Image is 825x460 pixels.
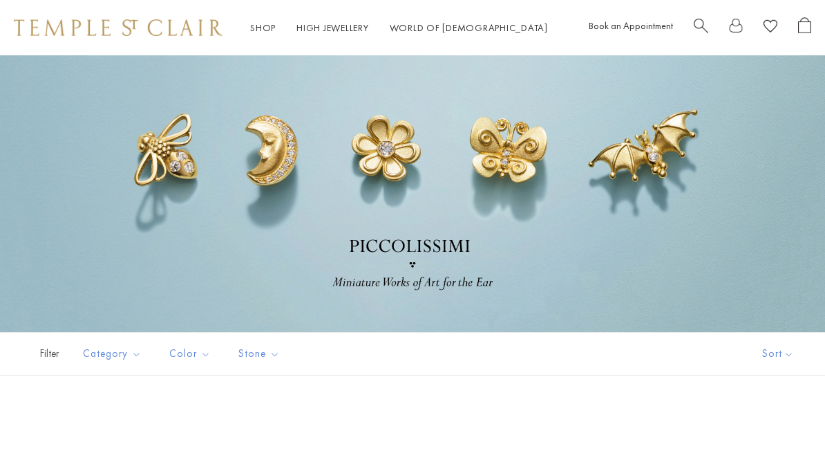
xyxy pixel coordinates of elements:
a: ShopShop [250,21,276,34]
span: Category [76,345,152,362]
button: Show sort by [731,333,825,375]
a: Open Shopping Bag [798,17,811,39]
a: World of [DEMOGRAPHIC_DATA]World of [DEMOGRAPHIC_DATA] [390,21,548,34]
a: High JewelleryHigh Jewellery [296,21,369,34]
a: Book an Appointment [589,19,673,32]
span: Stone [231,345,290,362]
button: Color [159,338,221,369]
img: Temple St. Clair [14,19,222,36]
button: Stone [228,338,290,369]
nav: Main navigation [250,19,548,37]
span: Color [162,345,221,362]
a: View Wishlist [764,17,777,39]
button: Category [73,338,152,369]
a: Search [694,17,708,39]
